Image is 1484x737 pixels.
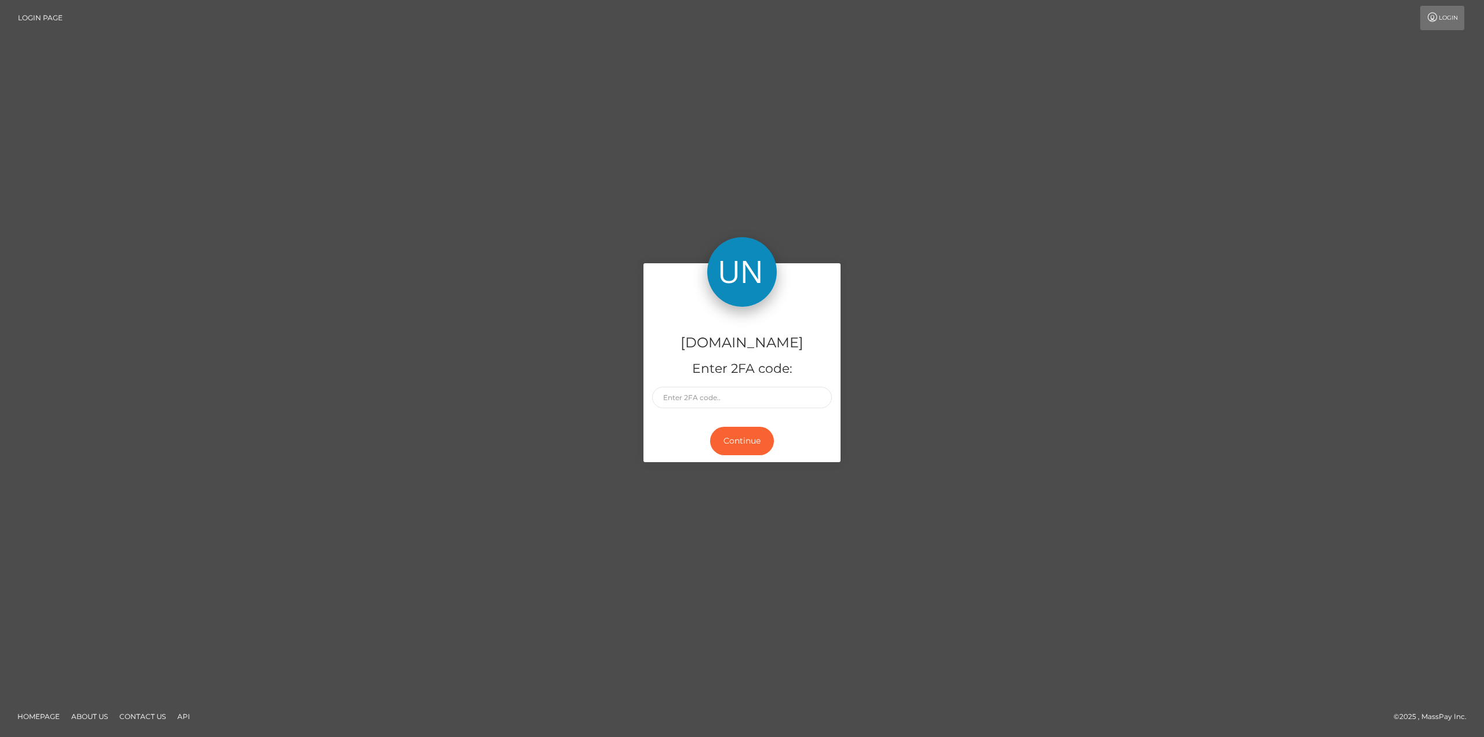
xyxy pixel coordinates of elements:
[18,6,63,30] a: Login Page
[173,707,195,725] a: API
[67,707,112,725] a: About Us
[652,333,832,353] h4: [DOMAIN_NAME]
[13,707,64,725] a: Homepage
[1394,710,1475,723] div: © 2025 , MassPay Inc.
[710,427,774,455] button: Continue
[1420,6,1464,30] a: Login
[652,387,832,408] input: Enter 2FA code..
[115,707,170,725] a: Contact Us
[652,360,832,378] h5: Enter 2FA code:
[707,237,777,307] img: Unlockt.me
